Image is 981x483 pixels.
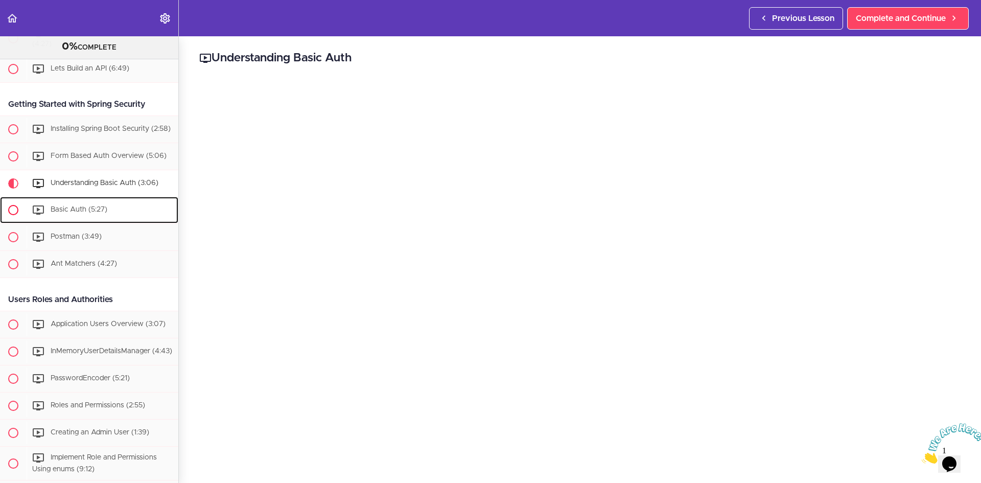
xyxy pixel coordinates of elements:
[51,125,171,132] span: Installing Spring Boot Security (2:58)
[51,179,158,187] span: Understanding Basic Auth (3:06)
[51,260,117,267] span: Ant Matchers (4:27)
[856,12,946,25] span: Complete and Continue
[918,419,981,468] iframe: chat widget
[159,12,171,25] svg: Settings Menu
[51,233,102,240] span: Postman (3:49)
[51,402,145,409] span: Roles and Permissions (2:55)
[199,50,961,67] h2: Understanding Basic Auth
[772,12,834,25] span: Previous Lesson
[6,12,18,25] svg: Back to course curriculum
[32,454,157,473] span: Implement Role and Permissions Using enums (9:12)
[51,348,172,355] span: InMemoryUserDetailsManager (4:43)
[51,206,107,213] span: Basic Auth (5:27)
[13,40,166,54] div: COMPLETE
[51,429,149,436] span: Creating an Admin User (1:39)
[51,320,166,328] span: Application Users Overview (3:07)
[847,7,969,30] a: Complete and Continue
[51,65,129,72] span: Lets Build an API (6:49)
[749,7,843,30] a: Previous Lesson
[4,4,67,44] img: Chat attention grabber
[62,41,78,52] span: 0%
[51,375,130,382] span: PasswordEncoder (5:21)
[51,152,167,159] span: Form Based Auth Overview (5:06)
